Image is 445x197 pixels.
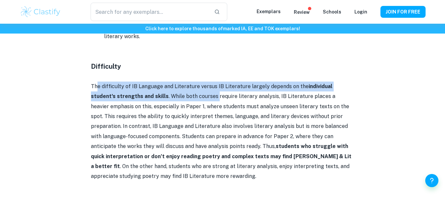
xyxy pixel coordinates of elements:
[354,9,367,14] a: Login
[294,9,310,16] p: Review
[1,25,444,32] h6: Click here to explore thousands of marked IA, EE and TOK exemplars !
[425,174,438,187] button: Help and Feedback
[380,6,426,18] button: JOIN FOR FREE
[91,62,121,70] strong: Difficulty
[91,143,351,169] strong: students who struggle with quick interpretation or don’t enjoy reading poetry and complex texts m...
[91,3,209,21] input: Search for any exemplars...
[91,82,354,182] p: The difficulty of IB Language and Literature versus IB Literature largely depends on the . While ...
[257,8,281,15] p: Exemplars
[20,5,62,18] img: Clastify logo
[323,9,341,14] a: Schools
